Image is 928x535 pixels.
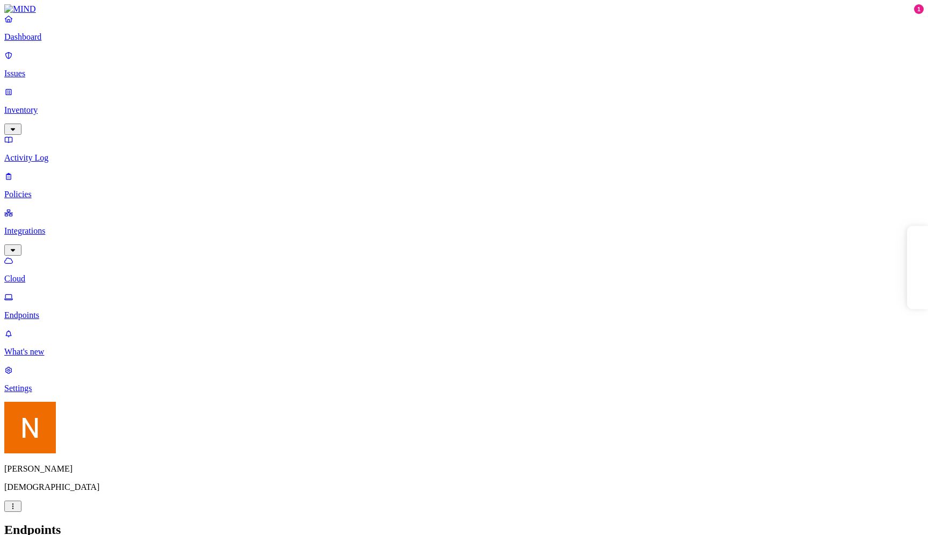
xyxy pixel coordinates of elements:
[4,32,924,42] p: Dashboard
[4,365,924,393] a: Settings
[4,384,924,393] p: Settings
[4,153,924,163] p: Activity Log
[4,135,924,163] a: Activity Log
[4,347,924,357] p: What's new
[4,464,924,474] p: [PERSON_NAME]
[4,208,924,254] a: Integrations
[4,310,924,320] p: Endpoints
[4,14,924,42] a: Dashboard
[4,50,924,78] a: Issues
[4,292,924,320] a: Endpoints
[4,274,924,284] p: Cloud
[914,4,924,14] div: 1
[4,105,924,115] p: Inventory
[4,329,924,357] a: What's new
[4,171,924,199] a: Policies
[4,4,924,14] a: MIND
[4,87,924,133] a: Inventory
[4,402,56,453] img: Nitai Mishary
[4,256,924,284] a: Cloud
[4,226,924,236] p: Integrations
[4,69,924,78] p: Issues
[4,482,924,492] p: [DEMOGRAPHIC_DATA]
[4,190,924,199] p: Policies
[4,4,36,14] img: MIND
